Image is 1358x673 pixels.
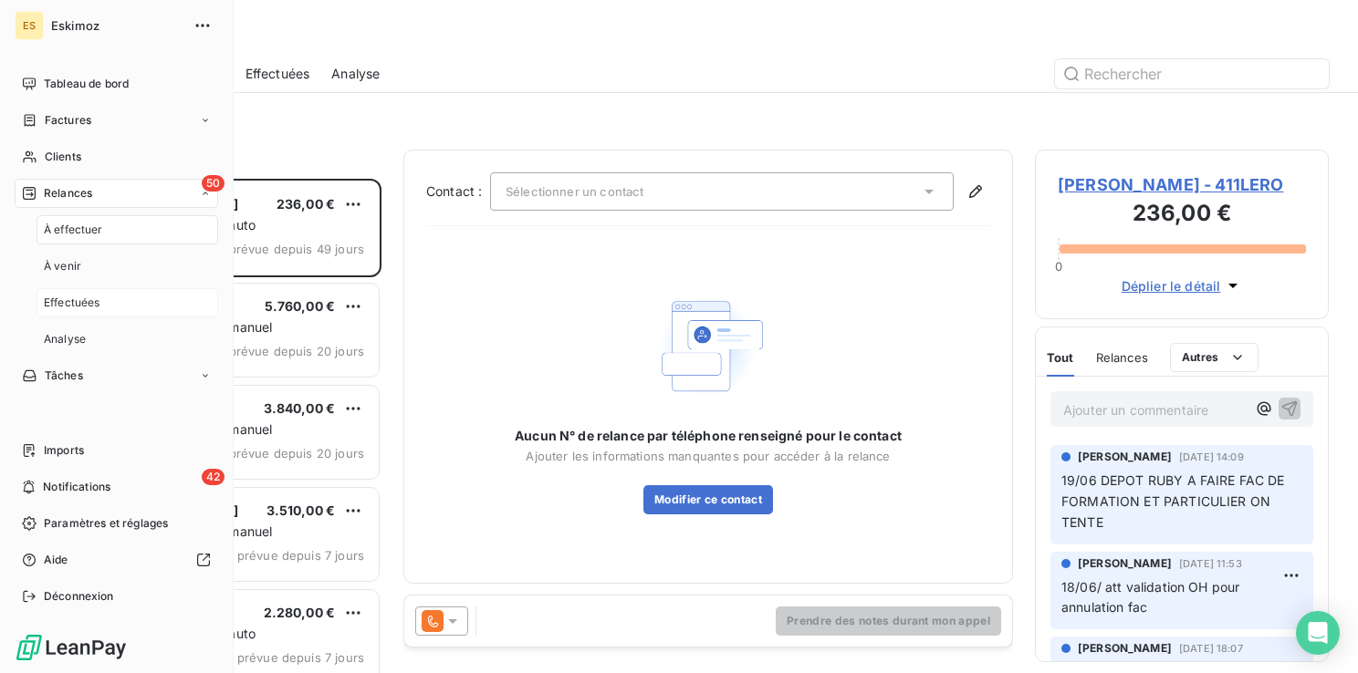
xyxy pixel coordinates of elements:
[237,548,364,563] span: prévue depuis 7 jours
[15,11,44,40] div: ES
[515,427,902,445] span: Aucun N° de relance par téléphone renseigné pour le contact
[1116,275,1248,296] button: Déplier le détail
[229,242,364,256] span: prévue depuis 49 jours
[1047,350,1074,365] span: Tout
[506,184,643,199] span: Sélectionner un contact
[264,605,336,620] span: 2.280,00 €
[44,295,100,311] span: Effectuées
[15,545,218,575] a: Aide
[1058,197,1306,233] h3: 236,00 €
[44,185,92,202] span: Relances
[1061,472,1289,530] span: 19/06 DEPOT RUBY A FAIRE FAC DE FORMATION ET PARTICULIER ON TENTE
[1078,640,1172,657] span: [PERSON_NAME]
[331,65,380,83] span: Analyse
[44,552,68,568] span: Aide
[44,515,168,532] span: Paramètres et réglages
[1179,451,1244,462] span: [DATE] 14:09
[1096,350,1148,365] span: Relances
[1170,343,1259,372] button: Autres
[1061,579,1244,616] span: 18/06/ att validation OH pour annulation fac
[1122,276,1221,295] span: Déplier le détail
[1078,449,1172,465] span: [PERSON_NAME]
[1179,643,1243,654] span: [DATE] 18:07
[643,485,773,514] button: Modifier ce contact
[237,650,364,665] span: prévue depuis 7 jours
[229,344,364,358] span: prévue depuis 20 jours
[44,258,81,274] span: À venir
[1055,259,1062,274] span: 0
[44,442,84,459] span: Imports
[245,65,310,83] span: Effectuées
[44,331,86,347] span: Analyse
[15,633,128,662] img: Logo LeanPay
[776,606,1001,636] button: Prendre des notes durant mon appel
[45,149,81,165] span: Clients
[1078,555,1172,572] span: [PERSON_NAME]
[1058,172,1306,197] span: [PERSON_NAME] - 411LERO
[202,469,225,485] span: 42
[51,18,183,33] span: Eskimoz
[202,175,225,192] span: 50
[229,446,364,461] span: prévue depuis 20 jours
[45,112,91,129] span: Factures
[45,368,83,384] span: Tâches
[43,479,110,495] span: Notifications
[526,449,890,463] span: Ajouter les informations manquantes pour accéder à la relance
[44,222,103,238] span: À effectuer
[1055,59,1329,88] input: Rechercher
[88,179,381,673] div: grid
[426,182,490,201] label: Contact :
[266,502,336,518] span: 3.510,00 €
[650,287,767,405] img: Empty state
[264,400,336,416] span: 3.840,00 €
[277,196,335,212] span: 236,00 €
[44,76,129,92] span: Tableau de bord
[265,298,336,314] span: 5.760,00 €
[1296,611,1340,655] div: Open Intercom Messenger
[1179,558,1242,569] span: [DATE] 11:53
[44,588,114,605] span: Déconnexion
